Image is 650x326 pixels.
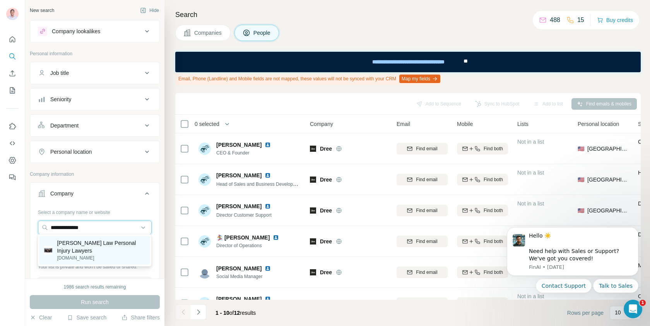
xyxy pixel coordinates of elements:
[6,49,19,63] button: Search
[175,9,641,20] h4: Search
[44,246,52,254] img: Baggett Law Personal Injury Lawyers
[310,238,316,244] img: Logo of Dree
[587,176,629,183] span: [GEOGRAPHIC_DATA]
[216,234,270,241] span: 🏂 [PERSON_NAME]
[397,205,448,216] button: Find email
[198,204,211,217] img: Avatar
[50,190,74,197] div: Company
[397,143,448,155] button: Find email
[320,207,332,214] span: Dree
[6,66,19,80] button: Enrich CSV
[50,122,79,129] div: Department
[265,265,271,272] img: LinkedIn logo
[194,29,222,37] span: Companies
[457,174,508,185] button: Find both
[310,207,316,214] img: Logo of Dree
[30,116,159,135] button: Department
[587,145,629,153] span: [GEOGRAPHIC_DATA]
[397,120,410,128] span: Email
[578,120,619,128] span: Personal location
[216,171,262,179] span: [PERSON_NAME]
[265,172,271,178] img: LinkedIn logo
[253,29,271,37] span: People
[517,139,544,145] span: Not in a list
[640,300,646,306] span: 1
[198,143,211,155] img: Avatar
[457,236,508,247] button: Find both
[416,145,437,152] span: Find email
[38,206,152,216] div: Select a company name or website
[30,171,160,178] p: Company information
[121,314,160,321] button: Share filters
[457,297,508,309] button: Find both
[310,269,316,275] img: Logo of Dree
[320,268,332,276] span: Dree
[216,273,274,280] span: Social Media Manager
[310,120,333,128] span: Company
[597,15,633,25] button: Buy credits
[265,296,271,302] img: LinkedIn logo
[517,200,544,207] span: Not in a list
[216,242,282,249] span: Director of Operations
[578,207,584,214] span: 🇺🇸
[6,136,19,150] button: Use Surfe API
[550,15,560,25] p: 488
[216,310,256,316] span: results
[216,202,262,210] span: [PERSON_NAME]
[320,176,332,183] span: Dree
[6,8,19,20] img: Avatar
[484,207,503,214] span: Find both
[57,239,145,255] p: [PERSON_NAME] Law Personal Injury Lawyers
[30,50,160,57] p: Personal information
[198,266,211,278] img: Avatar
[50,69,69,77] div: Job title
[6,153,19,167] button: Dashboard
[30,64,159,82] button: Job title
[397,267,448,278] button: Find email
[416,207,437,214] span: Find email
[216,181,303,187] span: Head of Sales and Business Development
[416,300,437,307] span: Find email
[484,145,503,152] span: Find both
[587,207,629,214] span: [GEOGRAPHIC_DATA]
[310,177,316,183] img: Logo of Dree
[517,170,544,176] span: Not in a list
[191,304,206,320] button: Navigate to next page
[457,143,508,155] button: Find both
[216,265,262,272] span: [PERSON_NAME]
[320,238,332,245] span: Dree
[64,284,126,290] div: 1986 search results remaining
[198,235,211,248] img: Avatar
[578,299,584,307] span: 🇺🇸
[216,141,262,149] span: [PERSON_NAME]
[50,148,92,156] div: Personal location
[615,309,621,316] p: 10
[457,267,508,278] button: Find both
[175,72,442,85] div: Email, Phone (Landline) and Mobile fields are not mapped, these values will not be synced with yo...
[265,203,271,209] img: LinkedIn logo
[50,95,71,103] div: Seniority
[577,15,584,25] p: 15
[624,300,642,318] iframe: Intercom live chat
[6,119,19,133] button: Use Surfe on LinkedIn
[578,176,584,183] span: 🇺🇸
[310,146,316,152] img: Logo of Dree
[578,145,584,153] span: 🇺🇸
[198,297,211,309] img: Avatar
[216,310,229,316] span: 1 - 10
[234,310,240,316] span: 12
[495,221,650,297] iframe: Intercom notifications message
[320,299,332,307] span: Dree
[567,309,604,317] span: Rows per page
[30,143,159,161] button: Personal location
[216,149,274,156] span: CEO & Founder
[175,52,641,72] iframe: Banner
[397,174,448,185] button: Find email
